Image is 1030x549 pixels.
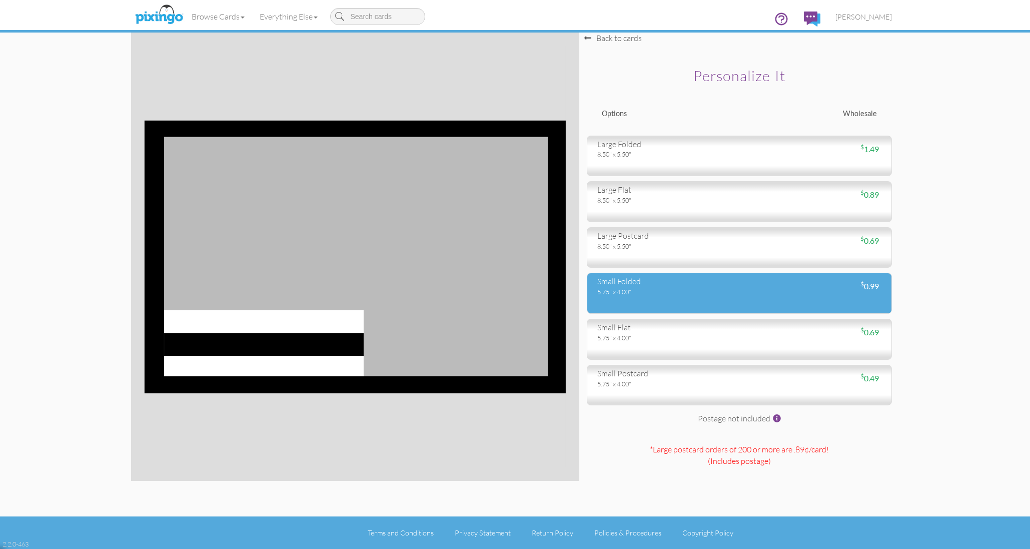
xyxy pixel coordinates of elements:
a: Copyright Policy [682,528,733,537]
sup: $ [860,372,864,380]
div: *Large postcard orders of 200 or more are .89¢/card! (Includes postage ) [587,444,892,481]
a: Browse Cards [184,4,252,29]
span: 0.69 [860,236,879,245]
div: large flat [597,184,732,196]
div: 5.75" x 4.00" [597,333,732,342]
div: 8.50" x 5.50" [597,150,732,159]
sup: $ [860,189,864,196]
div: 8.50" x 5.50" [597,242,732,251]
div: small flat [597,322,732,333]
sup: $ [860,235,864,242]
h2: Personalize it [604,68,874,84]
a: Terms and Conditions [368,528,434,537]
div: Wholesale [739,109,884,119]
div: Options [594,109,739,119]
a: Privacy Statement [455,528,511,537]
a: Return Policy [532,528,573,537]
img: pixingo logo [133,3,186,28]
div: large folded [597,139,732,150]
div: small postcard [597,368,732,379]
div: large postcard [597,230,732,242]
sup: $ [860,326,864,334]
a: Policies & Procedures [594,528,661,537]
a: [PERSON_NAME] [828,4,899,30]
span: 1.49 [860,144,879,154]
span: 0.49 [860,373,879,383]
span: 0.69 [860,327,879,337]
input: Search cards [330,8,425,25]
span: 0.89 [860,190,879,199]
a: Everything Else [252,4,325,29]
div: 5.75" x 4.00" [597,287,732,296]
img: comments.svg [804,12,820,27]
img: 20250813-192926-536e7b8dd0d8-1500.png [144,121,565,393]
span: [PERSON_NAME] [835,13,892,21]
sup: $ [860,280,864,288]
div: 5.75" x 4.00" [597,379,732,388]
div: 8.50" x 5.50" [597,196,732,205]
div: small folded [597,276,732,287]
div: Postage not included [587,413,892,438]
sup: $ [860,143,864,151]
div: 2.2.0-463 [3,539,29,548]
span: 0.99 [860,281,879,291]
